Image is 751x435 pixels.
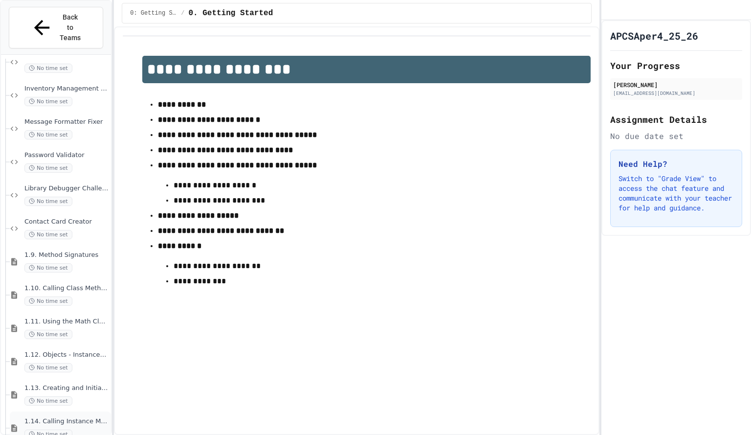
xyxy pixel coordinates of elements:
[24,251,109,259] span: 1.9. Method Signatures
[24,363,72,372] span: No time set
[9,7,103,48] button: Back to Teams
[24,64,72,73] span: No time set
[24,330,72,339] span: No time set
[24,263,72,273] span: No time set
[24,297,72,306] span: No time set
[610,130,742,142] div: No due date set
[24,130,72,139] span: No time set
[24,396,72,406] span: No time set
[24,118,109,126] span: Message Formatter Fixer
[181,9,184,17] span: /
[24,230,72,239] span: No time set
[24,417,109,426] span: 1.14. Calling Instance Methods
[24,318,109,326] span: 1.11. Using the Math Class
[618,158,734,170] h3: Need Help?
[24,163,72,173] span: No time set
[24,85,109,93] span: Inventory Management System
[610,113,742,126] h2: Assignment Details
[610,29,698,43] h1: APCSAper4_25_26
[24,184,109,193] span: Library Debugger Challenge
[610,59,742,72] h2: Your Progress
[188,7,273,19] span: 0. Getting Started
[24,284,109,293] span: 1.10. Calling Class Methods
[59,12,82,43] span: Back to Teams
[613,90,739,97] div: [EMAIL_ADDRESS][DOMAIN_NAME]
[24,197,72,206] span: No time set
[24,97,72,106] span: No time set
[613,80,739,89] div: [PERSON_NAME]
[24,218,109,226] span: Contact Card Creator
[24,351,109,359] span: 1.12. Objects - Instances of Classes
[130,9,177,17] span: 0: Getting Started
[618,174,734,213] p: Switch to "Grade View" to access the chat feature and communicate with your teacher for help and ...
[24,384,109,392] span: 1.13. Creating and Initializing Objects: Constructors
[24,151,109,160] span: Password Validator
